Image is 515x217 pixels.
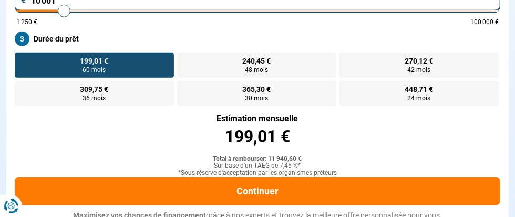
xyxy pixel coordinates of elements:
[242,57,271,65] span: 240,45 €
[15,32,500,46] label: Durée du prêt
[16,19,37,25] span: 1 250 €
[245,67,268,73] span: 48 mois
[405,86,433,93] span: 448,71 €
[470,19,499,25] span: 100 000 €
[15,128,500,145] div: 199,01 €
[80,57,108,65] span: 199,01 €
[242,86,271,93] span: 365,30 €
[407,67,430,73] span: 42 mois
[83,95,106,101] span: 36 mois
[83,67,106,73] span: 60 mois
[15,115,500,123] div: Estimation mensuelle
[15,177,500,205] button: Continuer
[405,57,433,65] span: 270,12 €
[407,95,430,101] span: 24 mois
[15,162,500,170] div: Sur base d'un TAEG de 7,45 %*
[15,156,500,163] div: Total à rembourser: 11 940,60 €
[15,170,500,177] div: *Sous réserve d'acceptation par les organismes prêteurs
[80,86,108,93] span: 309,75 €
[245,95,268,101] span: 30 mois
